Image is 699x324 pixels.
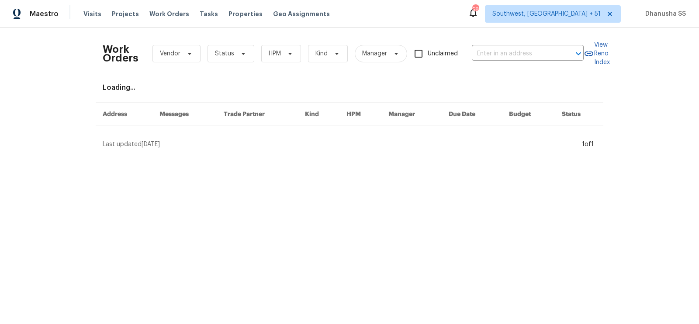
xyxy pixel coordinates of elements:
span: Work Orders [149,10,189,18]
span: Dhanusha SS [642,10,686,18]
span: Southwest, [GEOGRAPHIC_DATA] + 51 [492,10,601,18]
span: Status [215,49,234,58]
span: Unclaimed [428,49,458,58]
span: Projects [112,10,139,18]
th: Budget [502,103,555,126]
th: Kind [298,103,339,126]
span: Manager [362,49,387,58]
span: Kind [315,49,328,58]
span: Vendor [160,49,180,58]
th: Messages [152,103,217,126]
th: Address [96,103,152,126]
th: HPM [339,103,381,126]
div: 1 of 1 [582,140,594,149]
span: [DATE] [142,141,160,147]
div: Loading... [103,83,596,92]
span: Tasks [200,11,218,17]
h2: Work Orders [103,45,138,62]
div: 582 [472,5,478,14]
th: Manager [381,103,442,126]
th: Trade Partner [217,103,298,126]
button: Open [572,48,585,60]
span: Maestro [30,10,59,18]
input: Enter in an address [472,47,559,61]
a: View Reno Index [584,41,610,67]
th: Status [555,103,603,126]
div: Last updated [103,140,579,149]
th: Due Date [442,103,502,126]
span: Visits [83,10,101,18]
span: Geo Assignments [273,10,330,18]
span: Properties [228,10,263,18]
span: HPM [269,49,281,58]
